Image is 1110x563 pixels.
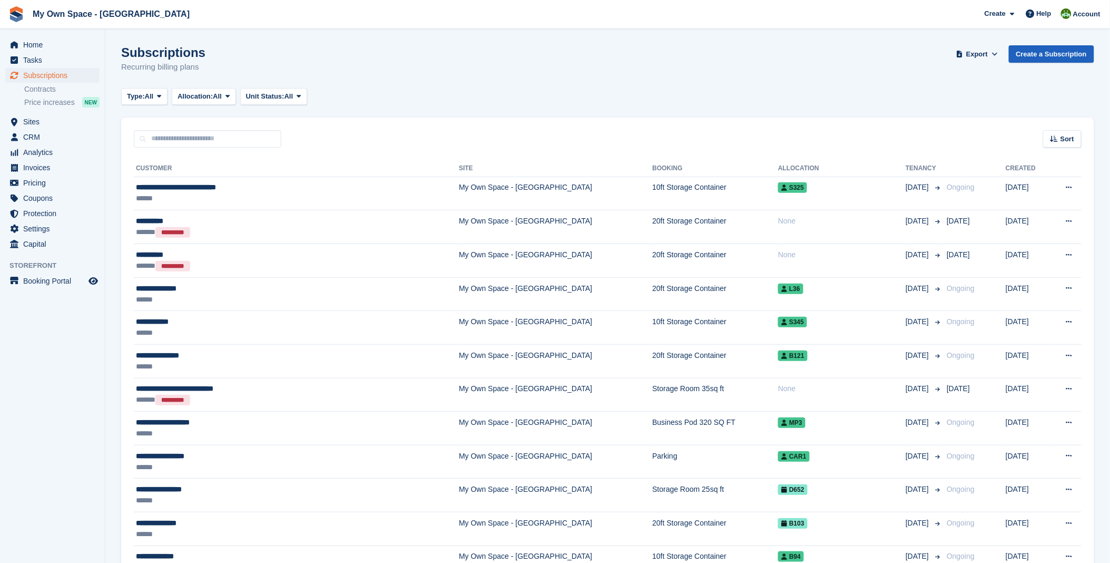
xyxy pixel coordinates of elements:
span: All [284,91,293,102]
span: Ongoing [947,519,975,527]
span: Capital [23,237,86,251]
span: Analytics [23,145,86,160]
th: Created [1006,160,1049,177]
td: My Own Space - [GEOGRAPHIC_DATA] [459,479,652,512]
span: Allocation: [178,91,213,102]
td: [DATE] [1006,344,1049,378]
th: Customer [134,160,459,177]
td: 20ft Storage Container [652,512,778,546]
th: Site [459,160,652,177]
td: My Own Space - [GEOGRAPHIC_DATA] [459,344,652,378]
button: Allocation: All [172,88,236,105]
a: menu [5,274,100,288]
a: menu [5,114,100,129]
span: [DATE] [906,350,931,361]
span: D652 [778,484,808,495]
td: [DATE] [1006,512,1049,546]
td: [DATE] [1006,412,1049,445]
span: Ongoing [947,418,975,426]
td: My Own Space - [GEOGRAPHIC_DATA] [459,412,652,445]
span: Sort [1060,134,1074,144]
span: [DATE] [906,451,931,462]
span: [DATE] [906,383,931,394]
button: Export [954,45,1000,63]
span: Settings [23,221,86,236]
td: My Own Space - [GEOGRAPHIC_DATA] [459,244,652,278]
span: [DATE] [906,551,931,562]
span: [DATE] [906,484,931,495]
td: Storage Room 35sq ft [652,378,778,412]
td: My Own Space - [GEOGRAPHIC_DATA] [459,177,652,210]
span: Export [966,49,988,60]
span: Pricing [23,176,86,190]
a: menu [5,221,100,236]
span: L36 [778,284,803,294]
button: Type: All [121,88,168,105]
td: [DATE] [1006,445,1049,479]
span: Home [23,37,86,52]
span: [DATE] [906,283,931,294]
span: [DATE] [906,249,931,260]
td: [DATE] [1006,277,1049,311]
td: My Own Space - [GEOGRAPHIC_DATA] [459,512,652,546]
span: Sites [23,114,86,129]
span: S345 [778,317,807,327]
td: [DATE] [1006,479,1049,512]
td: My Own Space - [GEOGRAPHIC_DATA] [459,210,652,244]
div: NEW [82,97,100,108]
td: Storage Room 25sq ft [652,479,778,512]
a: menu [5,206,100,221]
td: Parking [652,445,778,479]
a: menu [5,176,100,190]
span: Create [985,8,1006,19]
span: S325 [778,182,807,193]
span: Ongoing [947,183,975,191]
a: My Own Space - [GEOGRAPHIC_DATA] [28,5,194,23]
span: [DATE] [947,384,970,393]
div: None [778,216,906,227]
span: [DATE] [906,417,931,428]
img: stora-icon-8386f47178a22dfd0bd8f6a31ec36ba5ce8667c1dd55bd0f319d3a0aa187defe.svg [8,6,24,22]
span: Coupons [23,191,86,206]
td: [DATE] [1006,244,1049,278]
span: Car1 [778,451,810,462]
span: Tasks [23,53,86,67]
a: Price increases NEW [24,96,100,108]
td: Business Pod 320 SQ FT [652,412,778,445]
span: Ongoing [947,485,975,493]
button: Unit Status: All [240,88,307,105]
span: Protection [23,206,86,221]
td: [DATE] [1006,378,1049,412]
td: [DATE] [1006,311,1049,345]
span: [DATE] [906,216,931,227]
td: 10ft Storage Container [652,177,778,210]
span: [DATE] [906,182,931,193]
span: Invoices [23,160,86,175]
span: Ongoing [947,317,975,326]
span: Type: [127,91,145,102]
a: Contracts [24,84,100,94]
td: 20ft Storage Container [652,344,778,378]
span: Ongoing [947,552,975,560]
td: My Own Space - [GEOGRAPHIC_DATA] [459,277,652,311]
span: [DATE] [906,316,931,327]
td: 20ft Storage Container [652,244,778,278]
a: menu [5,191,100,206]
span: Booking Portal [23,274,86,288]
span: B103 [778,518,808,529]
h1: Subscriptions [121,45,205,60]
span: Unit Status: [246,91,284,102]
span: B121 [778,351,808,361]
a: menu [5,160,100,175]
span: Ongoing [947,452,975,460]
span: [DATE] [947,250,970,259]
a: menu [5,68,100,83]
td: 10ft Storage Container [652,311,778,345]
span: Price increases [24,98,75,108]
td: [DATE] [1006,177,1049,210]
span: Ongoing [947,351,975,360]
span: Ongoing [947,284,975,293]
span: [DATE] [906,518,931,529]
td: My Own Space - [GEOGRAPHIC_DATA] [459,445,652,479]
span: B94 [778,551,804,562]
